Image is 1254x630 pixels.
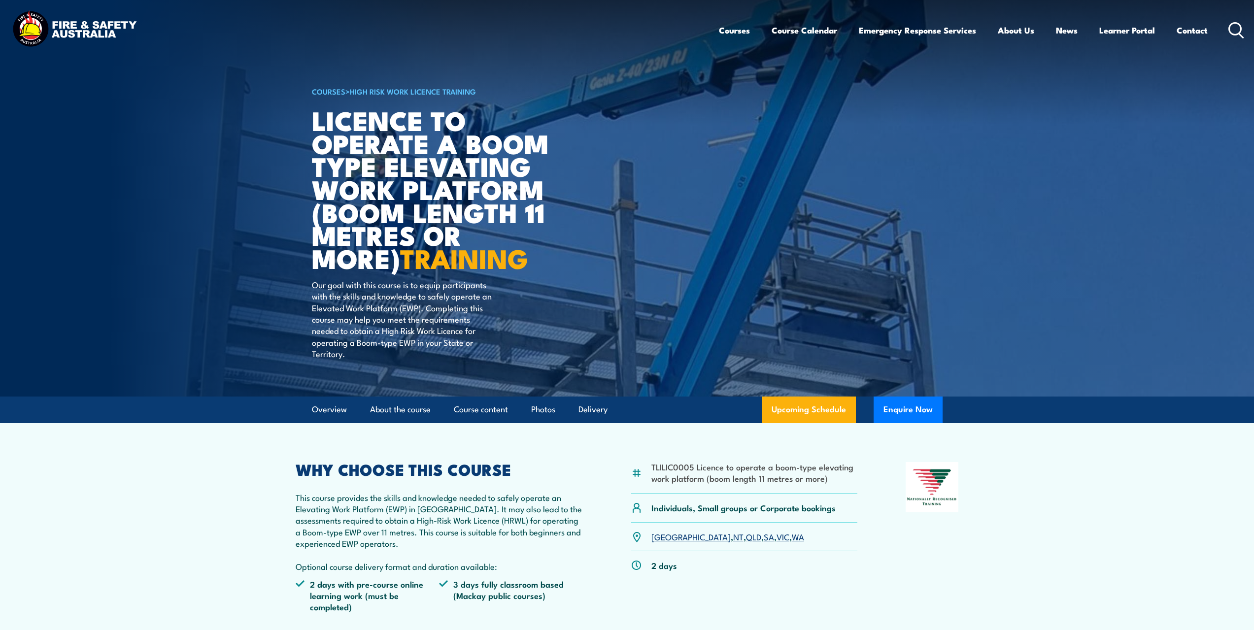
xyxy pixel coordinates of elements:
[1056,17,1078,43] a: News
[772,17,837,43] a: Course Calendar
[651,531,731,542] a: [GEOGRAPHIC_DATA]
[874,397,943,423] button: Enquire Now
[578,397,608,423] a: Delivery
[859,17,976,43] a: Emergency Response Services
[296,578,440,613] li: 2 days with pre-course online learning work (must be completed)
[906,462,959,512] img: Nationally Recognised Training logo.
[651,502,836,513] p: Individuals, Small groups or Corporate bookings
[312,86,345,97] a: COURSES
[764,531,774,542] a: SA
[312,279,492,360] p: Our goal with this course is to equip participants with the skills and knowledge to safely operat...
[454,397,508,423] a: Course content
[651,461,858,484] li: TLILIC0005 Licence to operate a boom-type elevating work platform (boom length 11 metres or more)
[1099,17,1155,43] a: Learner Portal
[312,397,347,423] a: Overview
[719,17,750,43] a: Courses
[746,531,761,542] a: QLD
[777,531,789,542] a: VIC
[531,397,555,423] a: Photos
[400,237,528,278] strong: TRAINING
[792,531,804,542] a: WA
[370,397,431,423] a: About the course
[762,397,856,423] a: Upcoming Schedule
[312,108,555,269] h1: Licence to operate a boom type elevating work platform (boom length 11 metres or more)
[312,85,555,97] h6: >
[998,17,1034,43] a: About Us
[1177,17,1208,43] a: Contact
[733,531,744,542] a: NT
[439,578,583,613] li: 3 days fully classroom based (Mackay public courses)
[296,462,583,476] h2: WHY CHOOSE THIS COURSE
[651,531,804,542] p: , , , , ,
[296,492,583,572] p: This course provides the skills and knowledge needed to safely operate an Elevating Work Platform...
[350,86,476,97] a: High Risk Work Licence Training
[651,560,677,571] p: 2 days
